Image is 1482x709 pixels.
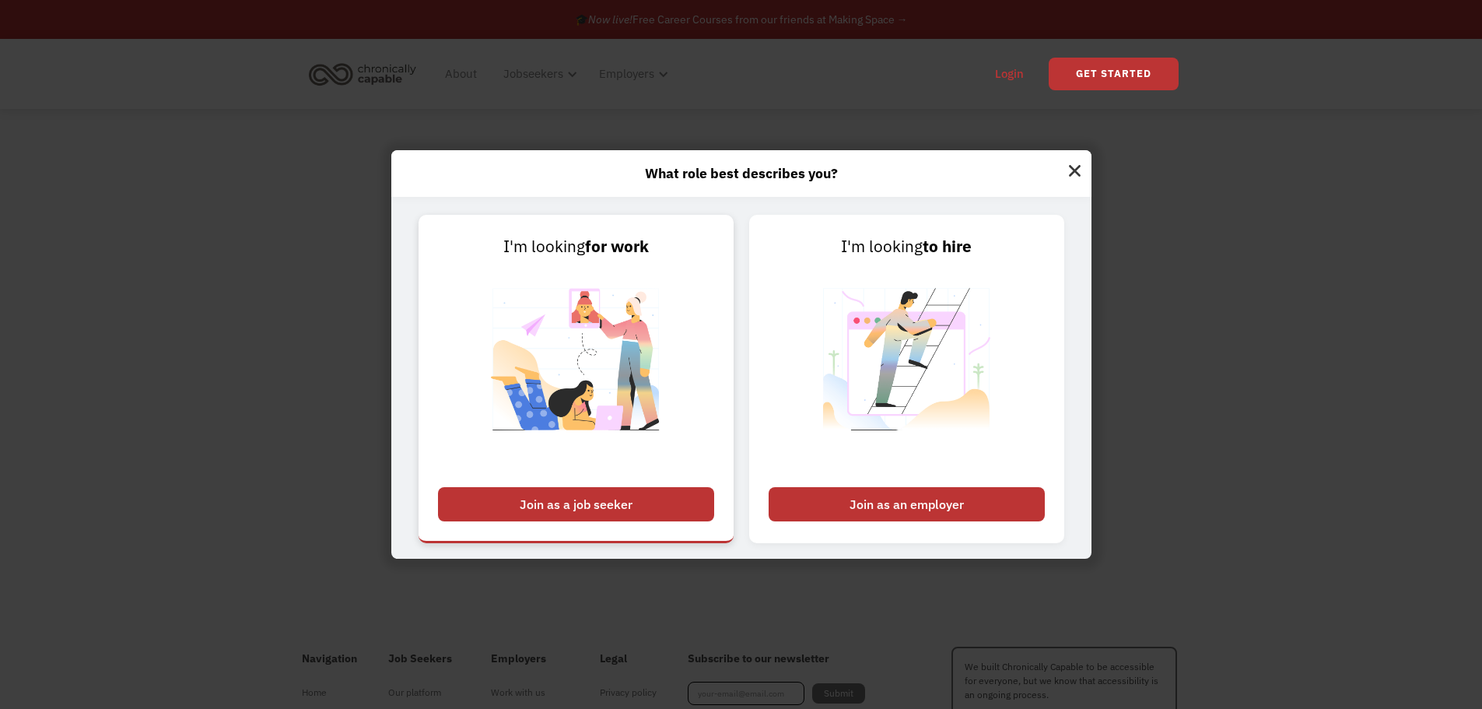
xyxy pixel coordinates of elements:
[749,215,1064,543] a: I'm lookingto hireJoin as an employer
[438,487,714,521] div: Join as a job seeker
[503,65,563,83] div: Jobseekers
[438,234,714,259] div: I'm looking
[599,65,654,83] div: Employers
[986,49,1033,99] a: Login
[769,234,1045,259] div: I'm looking
[494,49,582,99] div: Jobseekers
[585,236,649,257] strong: for work
[1049,58,1179,90] a: Get Started
[436,49,486,99] a: About
[419,215,734,543] a: I'm lookingfor workJoin as a job seeker
[479,259,673,479] img: Chronically Capable Personalized Job Matching
[769,487,1045,521] div: Join as an employer
[590,49,673,99] div: Employers
[304,57,428,91] a: home
[304,57,421,91] img: Chronically Capable logo
[645,164,838,182] strong: What role best describes you?
[923,236,972,257] strong: to hire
